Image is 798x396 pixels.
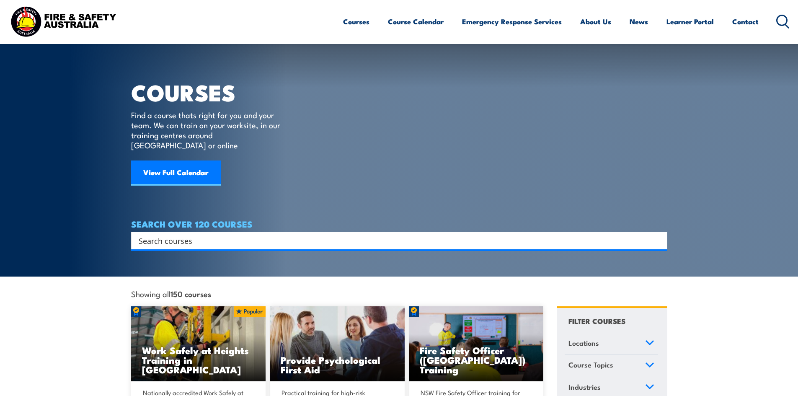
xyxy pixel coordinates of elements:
[568,315,625,326] h4: FILTER COURSES
[170,288,211,299] strong: 150 courses
[139,234,649,247] input: Search input
[630,10,648,33] a: News
[580,10,611,33] a: About Us
[409,306,544,382] a: Fire Safety Officer ([GEOGRAPHIC_DATA]) Training
[409,306,544,382] img: Fire Safety Advisor
[565,333,658,355] a: Locations
[565,355,658,377] a: Course Topics
[568,381,601,393] span: Industries
[131,306,266,382] a: Work Safely at Heights Training in [GEOGRAPHIC_DATA]
[131,219,667,228] h4: SEARCH OVER 120 COURSES
[142,345,255,374] h3: Work Safely at Heights Training in [GEOGRAPHIC_DATA]
[568,359,613,370] span: Course Topics
[462,10,562,33] a: Emergency Response Services
[666,10,714,33] a: Learner Portal
[568,337,599,349] span: Locations
[343,10,369,33] a: Courses
[653,235,664,246] button: Search magnifier button
[270,306,405,382] a: Provide Psychological First Aid
[281,355,394,374] h3: Provide Psychological First Aid
[732,10,759,33] a: Contact
[131,306,266,382] img: Work Safely at Heights Training (1)
[131,160,221,186] a: View Full Calendar
[270,306,405,382] img: Mental Health First Aid Training Course from Fire & Safety Australia
[131,110,284,150] p: Find a course thats right for you and your team. We can train on your worksite, in our training c...
[420,345,533,374] h3: Fire Safety Officer ([GEOGRAPHIC_DATA]) Training
[131,82,292,102] h1: COURSES
[388,10,444,33] a: Course Calendar
[140,235,651,246] form: Search form
[131,289,211,298] span: Showing all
